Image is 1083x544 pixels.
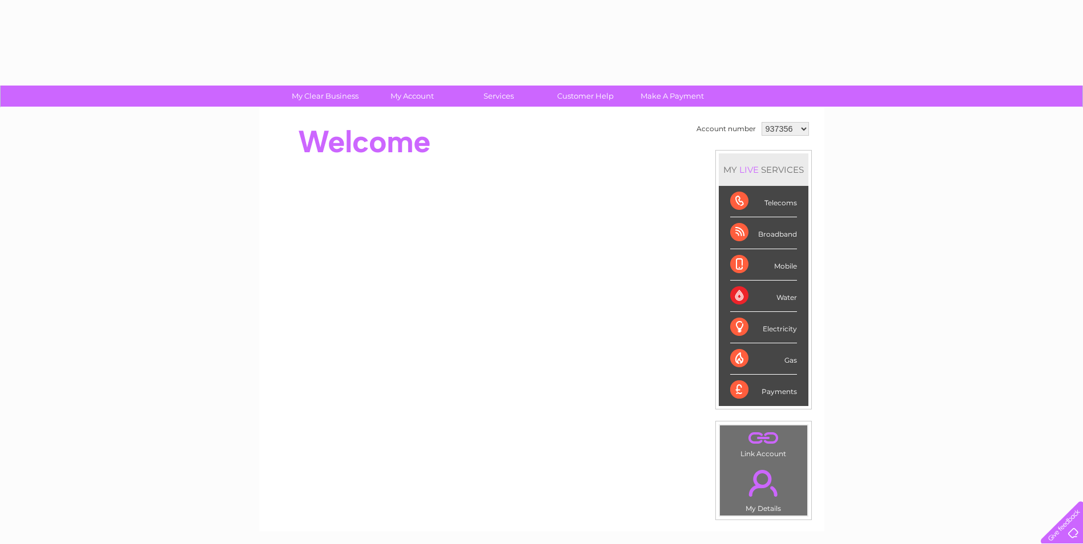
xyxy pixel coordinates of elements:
td: Link Account [719,425,808,461]
div: Telecoms [730,186,797,217]
a: My Account [365,86,459,107]
div: LIVE [737,164,761,175]
td: Account number [694,119,759,139]
div: Payments [730,375,797,405]
a: Services [452,86,546,107]
div: MY SERVICES [719,153,808,186]
a: Customer Help [538,86,633,107]
td: My Details [719,460,808,516]
a: . [723,428,804,448]
div: Water [730,281,797,312]
div: Broadband [730,217,797,249]
a: My Clear Business [278,86,372,107]
a: Make A Payment [625,86,719,107]
div: Electricity [730,312,797,343]
div: Gas [730,343,797,375]
a: . [723,463,804,503]
div: Mobile [730,249,797,281]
